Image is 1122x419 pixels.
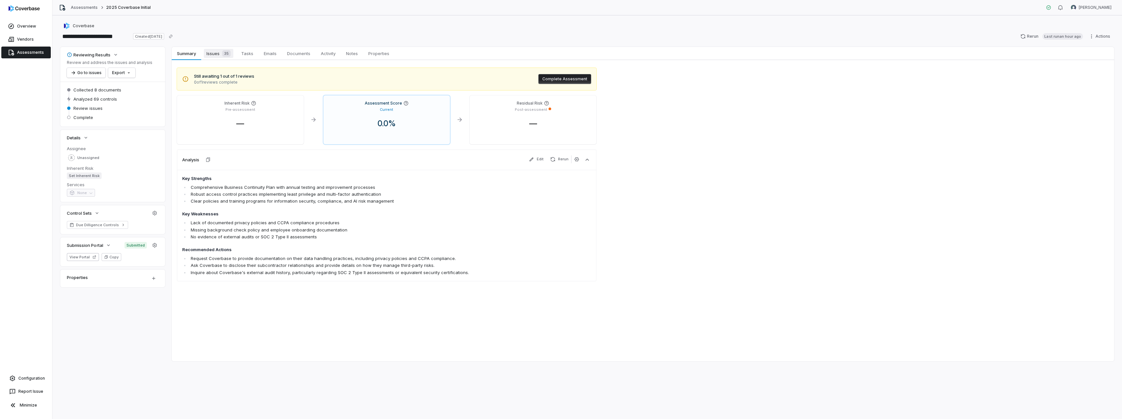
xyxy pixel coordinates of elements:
[284,49,313,58] span: Documents
[239,49,256,58] span: Tasks
[65,239,113,251] button: Submission Portal
[182,175,509,182] h4: Key Strengths
[189,219,509,226] li: Lack of documented privacy policies and CCPA compliance procedures
[222,50,231,57] span: 35
[1042,33,1083,40] span: Last run an hour ago
[67,182,159,188] dt: Services
[204,49,233,58] span: Issues
[20,403,37,408] span: Minimize
[231,119,249,128] span: —
[77,155,99,160] span: Unassigned
[548,155,571,163] button: Rerun
[372,119,401,128] span: 0.0 %
[538,74,591,84] button: Complete Assessment
[9,5,40,12] img: logo-D7KZi-bG.svg
[224,101,250,106] h4: Inherent Risk
[1,33,51,45] a: Vendors
[125,242,147,249] span: Submitted
[1071,5,1076,10] img: Chastity Wilson avatar
[18,389,43,394] span: Report Issue
[108,68,135,78] button: Export
[76,222,119,228] span: Due Dilligence Controls
[1067,3,1115,12] button: Chastity Wilson avatar[PERSON_NAME]
[174,49,198,58] span: Summary
[261,49,279,58] span: Emails
[1,47,51,58] a: Assessments
[67,210,92,216] span: Control Sets
[189,227,509,233] li: Missing background check policy and employee onboarding documentation
[366,49,392,58] span: Properties
[67,60,152,65] p: Review and address the issues and analysis
[189,269,509,276] li: Inquire about Coverbase's external audit history, particularly regarding SOC 2 Type II assessment...
[73,114,93,120] span: Complete
[67,242,103,248] span: Submission Portal
[67,165,159,171] dt: Inherent Risk
[165,30,177,42] button: Copy link
[18,376,45,381] span: Configuration
[1087,31,1114,41] button: Actions
[3,399,49,412] button: Minimize
[3,372,49,384] a: Configuration
[189,184,509,191] li: Comprehensive Business Continuity Plan with annual testing and improvement processes
[380,107,393,112] p: Current
[67,146,159,151] dt: Assignee
[182,157,199,163] h3: Analysis
[189,191,509,198] li: Robust access control practices implementing least privilege and multi-factor authentication
[67,135,81,141] span: Details
[17,50,44,55] span: Assessments
[71,5,98,10] a: Assessments
[17,24,36,29] span: Overview
[102,253,121,261] button: Copy
[318,49,338,58] span: Activity
[182,211,509,217] h4: Key Weaknesses
[62,20,96,32] button: https://coverbase.com/Coverbase
[515,107,547,112] p: Post-assessment
[65,207,102,219] button: Control Sets
[524,119,542,128] span: —
[73,96,117,102] span: Analyzed 69 controls
[189,233,509,240] li: No evidence of external audits or SOC 2 Type II assessments
[365,101,402,106] h4: Assessment Score
[182,247,509,253] h4: Recommended Actions
[17,37,34,42] span: Vendors
[73,23,94,29] span: Coverbase
[73,105,103,111] span: Review issues
[517,101,543,106] h4: Residual Risk
[194,73,254,80] span: Still awaiting 1 out of 1 reviews
[1016,31,1087,41] button: RerunLast runan hour ago
[3,386,49,397] button: Report Issue
[189,262,509,269] li: Ask Coverbase to disclose their subcontractor relationships and provide details on how they manag...
[133,33,164,40] span: Created [DATE]
[67,221,128,229] a: Due Dilligence Controls
[225,107,255,112] p: Pre-assessment
[189,255,509,262] li: Request Coverbase to provide documentation on their data handling practices, including privacy po...
[189,198,509,205] li: Clear policies and training programs for information security, compliance, and AI risk management
[67,52,110,58] div: Reviewing Results
[343,49,360,58] span: Notes
[1079,5,1112,10] span: [PERSON_NAME]
[65,132,90,144] button: Details
[1,20,51,32] a: Overview
[526,155,546,163] button: Edit
[194,80,254,85] span: 0 of 1 reviews complete
[73,87,121,93] span: Collected 8 documents
[65,49,120,61] button: Reviewing Results
[67,172,102,179] span: Set Inherent Risk
[67,68,106,78] button: Go to issues
[67,253,99,261] button: View Portal
[106,5,151,10] span: 2025 Coverbase Initial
